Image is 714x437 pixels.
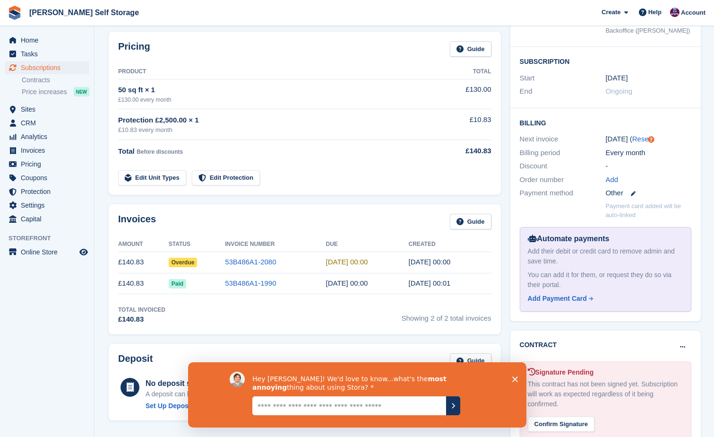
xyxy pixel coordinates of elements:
th: Created [409,237,491,252]
div: Other [605,188,691,199]
div: Order number [520,175,606,185]
div: £140.83 [118,314,165,325]
div: 50 sq ft × 1 [118,85,434,96]
a: menu [5,116,89,130]
time: 2025-09-02 23:00:00 UTC [326,258,368,266]
th: Status [169,237,225,252]
div: Confirm Signature [528,417,594,432]
span: CRM [21,116,77,130]
span: Sites [21,103,77,116]
a: menu [5,157,89,171]
a: menu [5,61,89,74]
iframe: Survey by David from Stora [188,362,526,428]
a: menu [5,199,89,212]
div: Payment method [520,188,606,199]
td: £140.83 [118,273,169,294]
span: Ongoing [605,87,632,95]
a: menu [5,185,89,198]
div: - [605,161,691,172]
div: Signature Pending [528,367,684,377]
span: Price increases [22,87,67,96]
a: 53B486A1-2080 [225,258,276,266]
span: Capital [21,212,77,226]
a: Confirm Signature [528,414,594,422]
div: Add their debit or credit card to remove admin and save time. [528,246,684,266]
a: menu [5,130,89,143]
time: 2025-08-01 23:00:00 UTC [605,73,628,84]
a: Contracts [22,76,89,85]
h2: Pricing [118,41,150,57]
td: £140.83 [118,252,169,273]
h2: Deposit [118,353,153,369]
div: NEW [74,87,89,96]
div: [DATE] ( ) [605,134,691,145]
td: £10.83 [434,109,491,140]
h2: Invoices [118,214,156,229]
div: You can add it for them, or request they do so via their portal. [528,270,684,290]
div: Billing period [520,148,606,158]
th: Product [118,64,434,79]
span: Coupons [21,171,77,184]
p: A deposit can be created here or directly from Storefront bookings. [146,389,340,399]
a: menu [5,245,89,259]
h2: Billing [520,118,692,127]
a: Add [605,175,618,185]
a: menu [5,144,89,157]
th: Due [326,237,409,252]
a: Edit Protection [192,170,260,186]
h2: Contract [520,340,557,350]
p: Payment card added will be auto-linked [605,201,691,220]
h2: Subscription [520,56,692,66]
span: Home [21,34,77,47]
span: Create [602,8,620,17]
td: £130.00 [434,79,491,109]
span: Tasks [21,47,77,61]
a: menu [5,212,89,226]
a: Set Up Deposit [146,401,340,411]
span: Protection [21,185,77,198]
div: Tooltip anchor [647,135,655,144]
span: Settings [21,199,77,212]
span: Total [118,147,135,155]
div: Set Up Deposit [146,401,193,411]
span: Paid [169,279,186,288]
div: £130.00 every month [118,96,434,104]
div: Add Payment Card [528,294,587,304]
div: This contract has not been signed yet. Subscription will work as expected regardless of it being ... [528,379,684,409]
a: Guide [450,41,491,57]
div: Automate payments [528,233,684,245]
div: Start [520,73,606,84]
span: Pricing [21,157,77,171]
a: Edit Unit Types [118,170,186,186]
img: Tracy Bailey [670,8,680,17]
div: Backoffice ([PERSON_NAME]) [605,26,691,35]
a: Reset [632,135,651,143]
a: Guide [450,214,491,229]
span: Account [681,8,705,17]
span: Before discounts [137,149,183,155]
div: Total Invoiced [118,306,165,314]
img: stora-icon-8386f47178a22dfd0bd8f6a31ec36ba5ce8667c1dd55bd0f319d3a0aa187defe.svg [8,6,22,20]
a: menu [5,34,89,47]
span: Help [648,8,662,17]
a: Price increases NEW [22,87,89,97]
a: menu [5,47,89,61]
div: £140.83 [434,146,491,157]
a: menu [5,171,89,184]
span: Analytics [21,130,77,143]
span: Subscriptions [21,61,77,74]
div: End [520,86,606,97]
div: £10.83 every month [118,125,434,135]
span: Showing 2 of 2 total invoices [401,306,491,325]
div: Protection £2,500.00 × 1 [118,115,434,126]
th: Amount [118,237,169,252]
span: Invoices [21,144,77,157]
a: [PERSON_NAME] Self Storage [26,5,143,20]
th: Total [434,64,491,79]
